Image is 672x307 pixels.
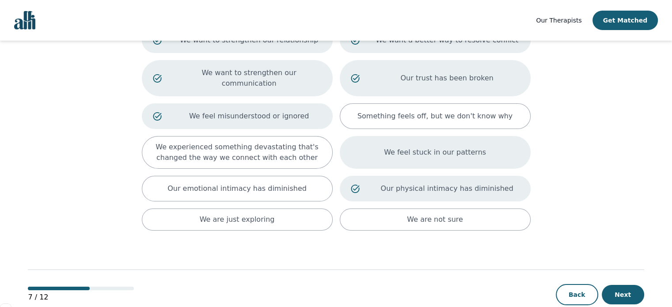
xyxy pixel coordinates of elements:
[28,292,134,303] p: 7 / 12
[375,183,520,194] p: Our physical intimacy has diminished
[384,147,486,158] p: We feel stuck in our patterns
[14,11,35,30] img: alli logo
[167,183,307,194] p: Our emotional intimacy has diminished
[177,111,322,121] p: We feel misunderstood or ignored
[153,142,322,163] p: We experienced something devastating that's changed the way we connect with each other
[536,15,581,26] a: Our Therapists
[536,17,581,24] span: Our Therapists
[592,11,658,30] button: Get Matched
[602,285,644,304] button: Next
[357,111,513,121] p: Something feels off, but we don't know why
[407,214,463,225] p: We are not sure
[375,73,520,83] p: Our trust has been broken
[177,68,322,89] p: We want to strengthen our communication
[200,214,275,225] p: We are just exploring
[556,284,598,305] button: Back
